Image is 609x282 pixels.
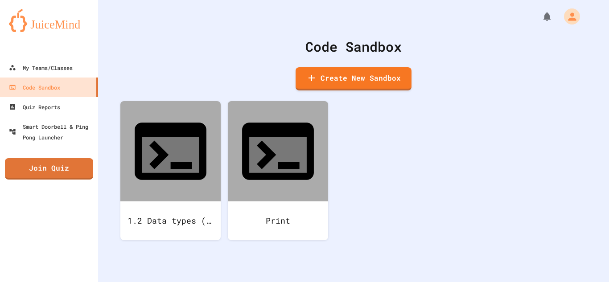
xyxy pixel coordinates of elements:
[5,158,93,180] a: Join Quiz
[9,82,60,93] div: Code Sandbox
[9,102,60,112] div: Quiz Reports
[9,121,95,143] div: Smart Doorbell & Ping Pong Launcher
[525,9,555,24] div: My Notifications
[296,67,411,90] a: Create New Sandbox
[120,201,221,240] div: 1.2 Data types ([DATE])
[9,62,73,73] div: My Teams/Classes
[120,37,587,57] div: Code Sandbox
[228,201,328,240] div: Print
[9,9,89,32] img: logo-orange.svg
[555,6,582,27] div: My Account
